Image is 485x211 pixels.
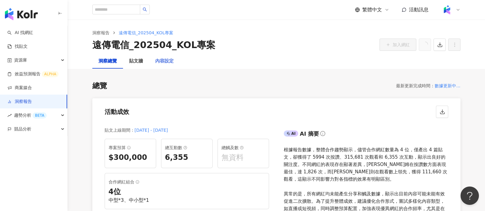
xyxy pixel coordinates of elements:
[165,144,209,151] div: 總互動數
[92,81,107,91] div: 總覽
[362,6,382,13] span: 繁體中文
[7,99,32,105] a: 洞察報告
[7,30,33,36] a: searchAI 找網紅
[119,30,174,35] span: 遠傳電信_202504_KOL專案
[396,82,435,89] div: 最新更新完成時間 ：
[409,7,429,13] span: 活動訊息
[109,187,265,197] div: 4 位
[7,43,28,50] a: 找貼文
[105,126,135,134] div: 貼文上線期間 ：
[92,39,216,51] div: 遠傳電信_202504_KOL專案
[91,29,111,36] a: 洞察報告
[14,108,47,122] span: 趨勢分析
[221,153,265,163] div: 無資料
[143,7,147,12] span: search
[109,144,152,151] div: 專案預算
[105,107,129,116] div: 活動成效
[14,53,27,67] span: 資源庫
[435,82,460,89] div: 數據更新中...
[284,129,448,141] div: AIAI 摘要
[129,58,143,65] div: 貼文牆
[300,130,319,138] div: AI 摘要
[135,126,168,134] div: [DATE] - [DATE]
[14,122,31,136] span: 競品分析
[7,71,59,77] a: 效益預測報告ALPHA
[5,8,38,20] img: logo
[165,153,209,163] div: 6,355
[98,58,117,65] div: 洞察總覽
[221,144,265,151] div: 總觸及數
[109,178,265,186] div: 合作網紅組合
[441,4,453,16] img: Kolr%20app%20icon%20%281%29.png
[155,58,174,65] div: 內容設定
[7,85,32,91] a: 商案媒合
[33,112,47,119] div: BETA
[284,130,298,137] div: AI
[379,39,416,51] button: 加入網紅
[109,153,152,163] div: $300,000
[7,113,12,118] span: rise
[460,187,479,205] iframe: Help Scout Beacon - Open
[109,197,265,204] div: 中型*3、中小型*1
